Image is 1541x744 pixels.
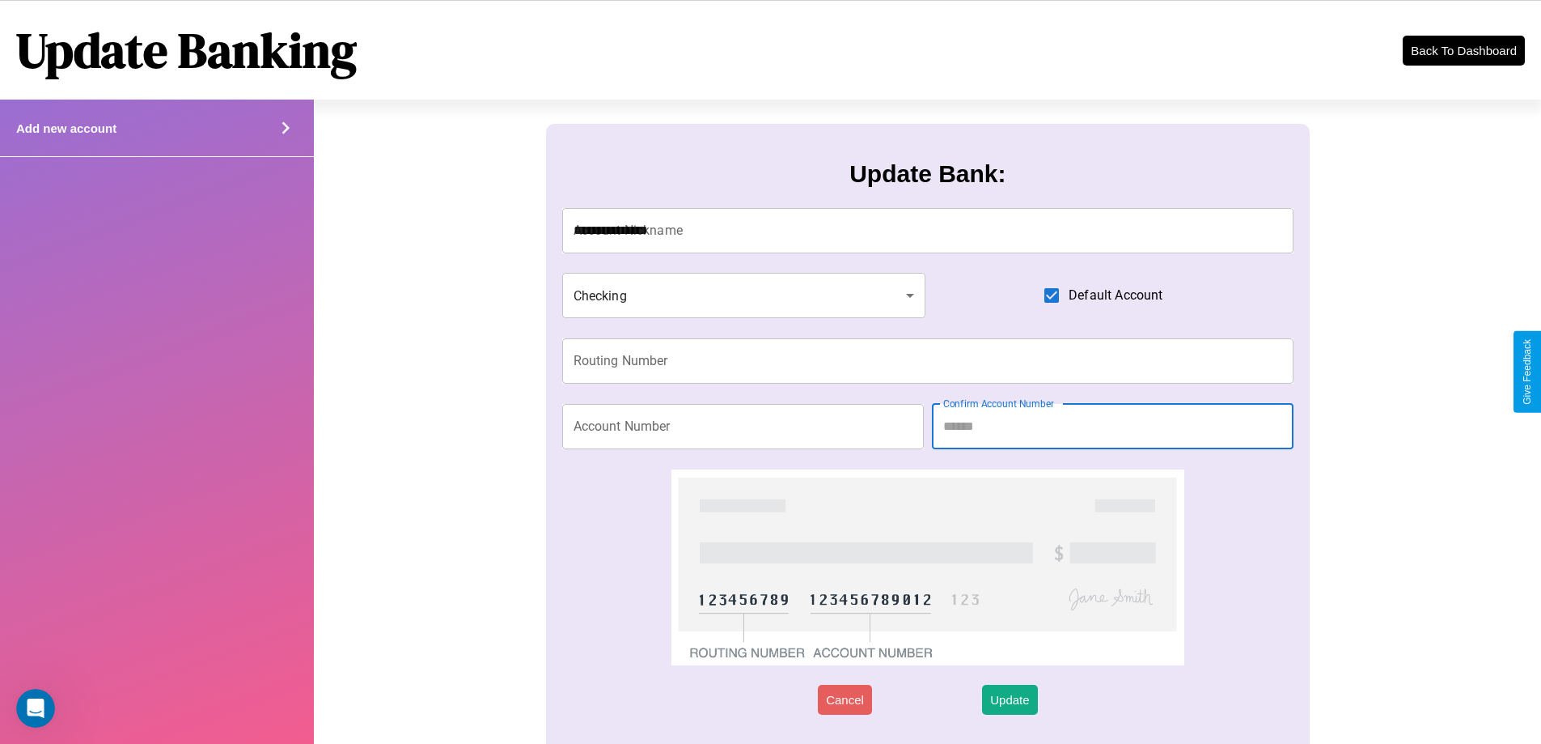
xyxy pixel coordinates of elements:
[1069,286,1162,305] span: Default Account
[16,17,357,83] h1: Update Banking
[943,397,1054,410] label: Confirm Account Number
[849,160,1005,188] h3: Update Bank:
[1522,339,1533,405] div: Give Feedback
[982,685,1037,715] button: Update
[1403,36,1525,66] button: Back To Dashboard
[16,689,55,728] iframe: Intercom live chat
[562,273,926,318] div: Checking
[818,685,872,715] button: Cancel
[16,121,116,135] h4: Add new account
[671,470,1183,665] img: check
